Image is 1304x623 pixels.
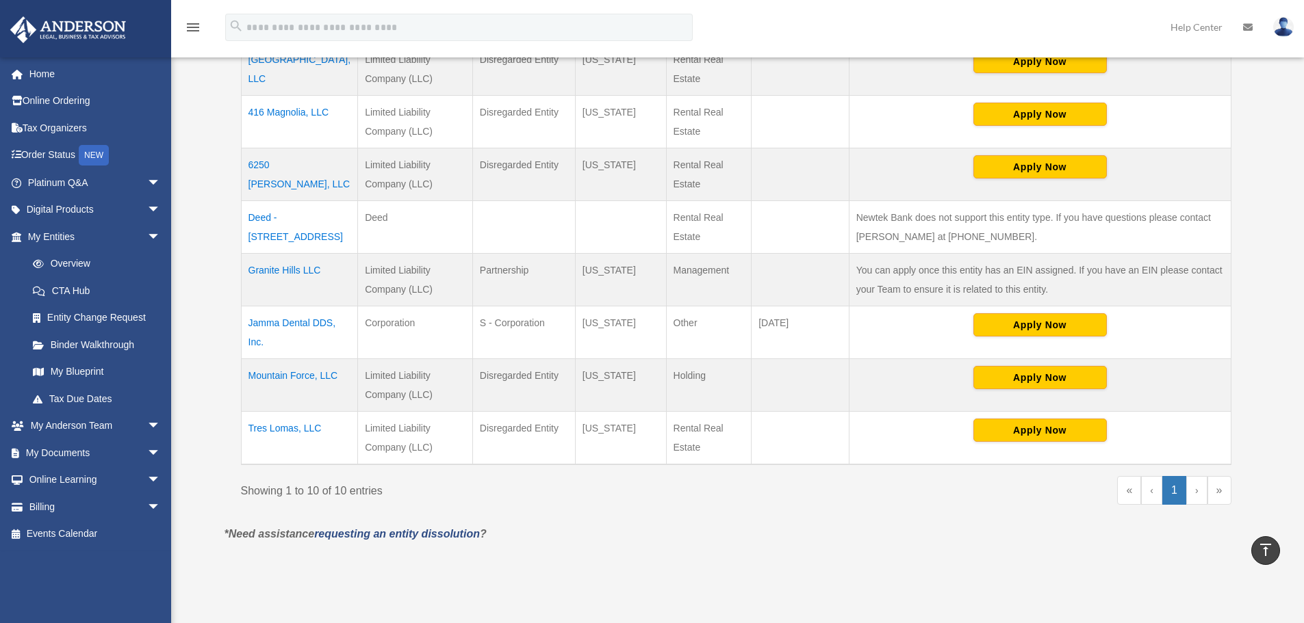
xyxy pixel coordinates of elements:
a: menu [185,24,201,36]
em: *Need assistance ? [225,528,487,540]
i: search [229,18,244,34]
i: menu [185,19,201,36]
td: S - Corporation [472,306,575,359]
td: Rental Real Estate [666,412,752,465]
img: User Pic [1273,17,1294,37]
span: arrow_drop_down [147,412,175,440]
span: arrow_drop_down [147,493,175,521]
td: Limited Liability Company (LLC) [358,412,473,465]
a: Home [10,60,181,88]
button: Apply Now [973,155,1107,178]
button: Apply Now [973,366,1107,389]
td: Disregarded Entity [472,96,575,148]
td: [US_STATE] [575,43,666,96]
td: [US_STATE] [575,306,666,359]
td: Rental Real Estate [666,43,752,96]
a: Tax Organizers [10,114,181,142]
a: requesting an entity dissolution [314,528,480,540]
td: [US_STATE] [575,412,666,465]
td: Limited Liability Company (LLC) [358,254,473,306]
td: [US_STATE] [575,254,666,306]
td: [US_STATE] [575,359,666,412]
img: Anderson Advisors Platinum Portal [6,16,130,43]
td: Disregarded Entity [472,412,575,465]
td: Disregarded Entity [472,359,575,412]
td: Rental Real Estate [666,96,752,148]
td: Rental Real Estate [666,148,752,201]
div: Showing 1 to 10 of 10 entries [241,476,726,501]
td: Granite Hills LLC [241,254,358,306]
a: Binder Walkthrough [19,331,175,358]
td: [US_STATE] [575,148,666,201]
button: Apply Now [973,419,1107,442]
a: Digital Productsarrow_drop_down [10,196,181,224]
a: My Anderson Teamarrow_drop_down [10,412,181,440]
td: Deed [358,201,473,254]
td: Rental Real Estate [666,201,752,254]
a: Platinum Q&Aarrow_drop_down [10,169,181,196]
td: You can apply once this entity has an EIN assigned. If you have an EIN please contact your Team t... [849,254,1231,306]
td: Other [666,306,752,359]
a: Billingarrow_drop_down [10,493,181,520]
td: Limited Liability Company (LLC) [358,43,473,96]
a: Online Ordering [10,88,181,115]
button: Apply Now [973,313,1107,336]
a: Last [1207,476,1231,505]
span: arrow_drop_down [147,439,175,467]
a: Tax Due Dates [19,385,175,412]
td: Management [666,254,752,306]
a: Events Calendar [10,520,181,548]
td: Limited Liability Company (LLC) [358,148,473,201]
td: Disregarded Entity [472,148,575,201]
a: Online Learningarrow_drop_down [10,466,181,494]
td: Newtek Bank does not support this entity type. If you have questions please contact [PERSON_NAME]... [849,201,1231,254]
td: Tres Lomas, LLC [241,412,358,465]
a: My Blueprint [19,358,175,386]
button: Apply Now [973,103,1107,126]
div: NEW [79,145,109,165]
a: CTA Hub [19,277,175,304]
td: 6250 [PERSON_NAME], LLC [241,148,358,201]
td: [US_STATE] [575,96,666,148]
i: vertical_align_top [1257,542,1274,558]
a: My Entitiesarrow_drop_down [10,223,175,250]
a: First [1117,476,1141,505]
a: Order StatusNEW [10,142,181,170]
td: [GEOGRAPHIC_DATA], LLC [241,43,358,96]
span: arrow_drop_down [147,466,175,494]
td: Limited Liability Company (LLC) [358,96,473,148]
a: 1 [1162,476,1186,505]
a: My Documentsarrow_drop_down [10,439,181,466]
td: Jamma Dental DDS, Inc. [241,306,358,359]
td: 416 Magnolia, LLC [241,96,358,148]
td: Limited Liability Company (LLC) [358,359,473,412]
td: Deed - [STREET_ADDRESS] [241,201,358,254]
td: Disregarded Entity [472,43,575,96]
button: Apply Now [973,50,1107,73]
span: arrow_drop_down [147,196,175,224]
a: Entity Change Request [19,304,175,332]
td: Partnership [472,254,575,306]
a: Previous [1141,476,1162,505]
a: vertical_align_top [1251,536,1280,565]
td: Holding [666,359,752,412]
span: arrow_drop_down [147,169,175,197]
td: [DATE] [752,306,849,359]
td: Corporation [358,306,473,359]
a: Next [1186,476,1207,505]
td: Mountain Force, LLC [241,359,358,412]
a: Overview [19,250,168,278]
span: arrow_drop_down [147,223,175,251]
